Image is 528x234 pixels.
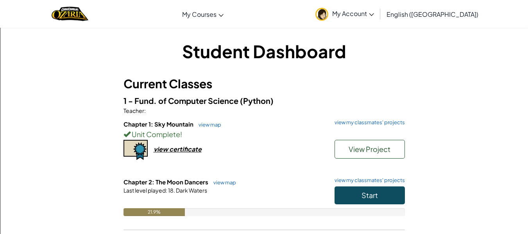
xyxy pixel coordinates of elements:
img: avatar [315,8,328,21]
a: English ([GEOGRAPHIC_DATA]) [383,4,482,25]
span: English ([GEOGRAPHIC_DATA]) [387,10,478,18]
a: Ozaria by CodeCombat logo [52,6,88,22]
a: My Courses [178,4,227,25]
img: Home [52,6,88,22]
span: My Account [332,9,374,18]
span: My Courses [182,10,217,18]
a: My Account [311,2,378,26]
